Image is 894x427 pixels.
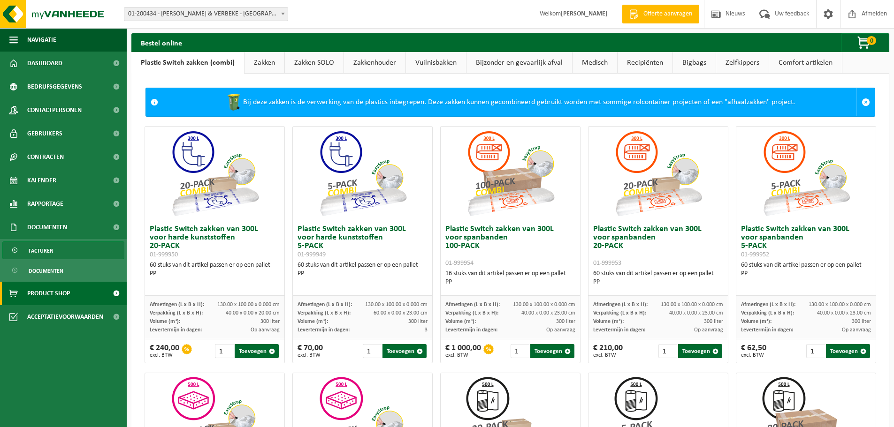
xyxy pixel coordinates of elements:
[150,344,179,358] div: € 240,00
[131,33,191,52] h2: Bestel online
[27,216,67,239] span: Documenten
[150,327,202,333] span: Levertermijn in dagen:
[150,270,280,278] div: PP
[806,344,825,358] input: 1
[593,302,648,307] span: Afmetingen (L x B x H):
[716,52,769,74] a: Zelfkippers
[425,327,428,333] span: 3
[150,225,280,259] h3: Plastic Switch zakken van 300L voor harde kunststoffen 20-PACK
[741,225,871,259] h3: Plastic Switch zakken van 300L voor spanbanden 5-PACK
[741,327,793,333] span: Levertermijn in dagen:
[215,344,234,358] input: 1
[235,344,279,358] button: Toevoegen
[131,52,244,74] a: Plastic Switch zakken (combi)
[382,344,427,358] button: Toevoegen
[298,352,323,358] span: excl. BTW
[658,344,678,358] input: 1
[842,327,871,333] span: Op aanvraag
[759,127,853,220] img: 01-999952
[826,344,870,358] button: Toevoegen
[445,327,497,333] span: Levertermijn in dagen:
[741,251,769,258] span: 01-999952
[669,310,723,316] span: 40.00 x 0.00 x 23.00 cm
[856,88,875,116] a: Sluit melding
[124,7,288,21] span: 01-200434 - VULSTEKE & VERBEKE - POPERINGE
[406,52,466,74] a: Vuilnisbakken
[445,310,498,316] span: Verpakking (L x B x H):
[27,28,56,52] span: Navigatie
[546,327,575,333] span: Op aanvraag
[150,310,203,316] span: Verpakking (L x B x H):
[150,251,178,258] span: 01-999950
[224,93,243,112] img: WB-0240-HPE-GN-50.png
[163,88,856,116] div: Bij deze zakken is de verwerking van de plastics inbegrepen. Deze zakken kunnen gecombineerd gebr...
[521,310,575,316] span: 40.00 x 0.00 x 23.00 cm
[809,302,871,307] span: 130.00 x 100.00 x 0.000 cm
[511,344,530,358] input: 1
[27,122,62,145] span: Gebruikers
[27,98,82,122] span: Contactpersonen
[27,305,103,329] span: Acceptatievoorwaarden
[593,225,723,267] h3: Plastic Switch zakken van 300L voor spanbanden 20-PACK
[363,344,382,358] input: 1
[298,270,428,278] div: PP
[285,52,344,74] a: Zakken SOLO
[445,302,500,307] span: Afmetingen (L x B x H):
[741,270,871,278] div: PP
[817,310,871,316] span: 40.00 x 0.00 x 23.00 cm
[641,9,695,19] span: Offerte aanvragen
[741,261,871,278] div: 60 stuks van dit artikel passen er op een pallet
[530,344,574,358] button: Toevoegen
[852,319,871,324] span: 300 liter
[27,52,62,75] span: Dashboard
[678,344,722,358] button: Toevoegen
[298,302,352,307] span: Afmetingen (L x B x H):
[27,145,64,169] span: Contracten
[466,52,572,74] a: Bijzonder en gevaarlijk afval
[2,241,124,259] a: Facturen
[741,344,766,358] div: € 62,50
[29,262,63,280] span: Documenten
[150,352,179,358] span: excl. BTW
[217,302,280,307] span: 130.00 x 100.00 x 0.000 cm
[27,192,63,216] span: Rapportage
[29,242,53,260] span: Facturen
[150,261,280,278] div: 60 stuks van dit artikel passen er op een pallet
[741,352,766,358] span: excl. BTW
[513,302,575,307] span: 130.00 x 100.00 x 0.000 cm
[741,310,794,316] span: Verpakking (L x B x H):
[445,352,481,358] span: excl. BTW
[622,5,699,23] a: Offerte aanvragen
[593,260,621,267] span: 01-999953
[464,127,558,220] img: 01-999954
[445,319,476,324] span: Volume (m³):
[445,260,474,267] span: 01-999954
[841,33,888,52] button: 0
[661,302,723,307] span: 130.00 x 100.00 x 0.000 cm
[150,319,180,324] span: Volume (m³):
[611,127,705,220] img: 01-999953
[573,52,617,74] a: Medisch
[741,319,772,324] span: Volume (m³):
[344,52,405,74] a: Zakkenhouder
[260,319,280,324] span: 300 liter
[445,270,575,286] div: 16 stuks van dit artikel passen er op een pallet
[316,127,410,220] img: 01-999949
[556,319,575,324] span: 300 liter
[618,52,672,74] a: Recipiënten
[867,36,876,45] span: 0
[298,319,328,324] span: Volume (m³):
[374,310,428,316] span: 60.00 x 0.00 x 23.00 cm
[298,251,326,258] span: 01-999949
[168,127,262,220] img: 01-999950
[245,52,284,74] a: Zakken
[593,344,623,358] div: € 210,00
[298,344,323,358] div: € 70,00
[445,278,575,286] div: PP
[27,75,82,98] span: Bedrijfsgegevens
[593,352,623,358] span: excl. BTW
[251,327,280,333] span: Op aanvraag
[593,327,645,333] span: Levertermijn in dagen:
[298,327,350,333] span: Levertermijn in dagen:
[27,282,70,305] span: Product Shop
